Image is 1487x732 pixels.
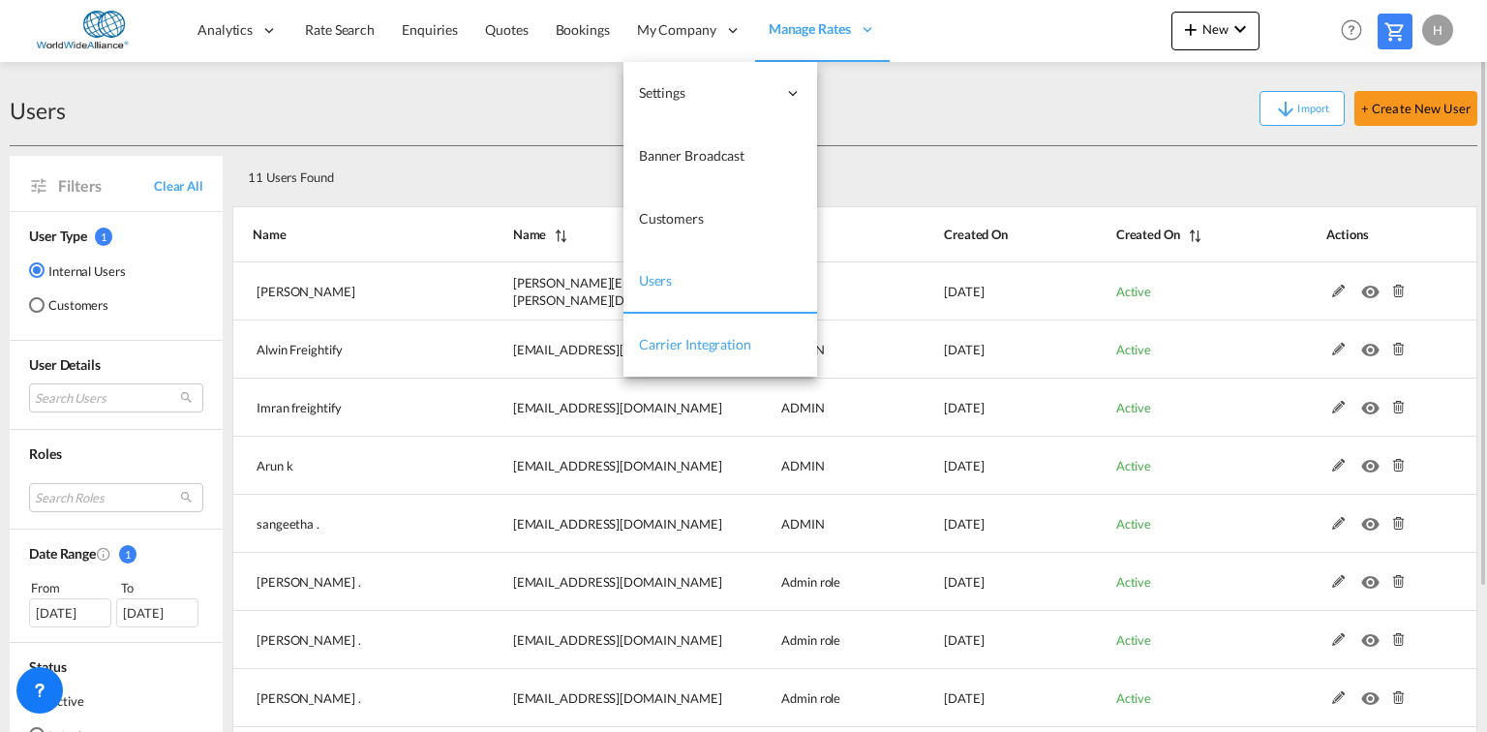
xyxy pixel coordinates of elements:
[1278,206,1477,262] th: Actions
[1116,458,1151,473] span: Active
[639,210,704,227] span: Customers
[513,275,718,308] span: [PERSON_NAME][EMAIL_ADDRESS][PERSON_NAME][DOMAIN_NAME]
[623,125,817,188] a: Banner Broadcast
[116,598,198,627] div: [DATE]
[733,437,895,495] td: ADMIN
[623,251,817,314] a: Users
[513,458,722,473] span: [EMAIL_ADDRESS][DOMAIN_NAME]
[895,262,1068,320] td: 2025-09-18
[465,611,734,669] td: suthakur@shipco.com
[895,553,1068,611] td: 2025-09-10
[1116,690,1151,706] span: Active
[513,516,722,532] span: [EMAIL_ADDRESS][DOMAIN_NAME]
[944,632,984,648] span: [DATE]
[240,154,1347,194] div: 11 Users Found
[465,669,734,727] td: kjangam@shipco.com
[29,598,111,627] div: [DATE]
[1361,628,1386,642] md-icon: icon-eye
[1116,574,1151,590] span: Active
[733,553,895,611] td: Admin role
[232,669,465,727] td: Kapil Jangam .
[1361,570,1386,584] md-icon: icon-eye
[232,206,465,262] th: Name
[1229,17,1252,41] md-icon: icon-chevron-down
[1361,686,1386,700] md-icon: icon-eye
[257,284,355,299] span: [PERSON_NAME]
[257,690,361,706] span: [PERSON_NAME] .
[944,400,984,415] span: [DATE]
[944,284,984,299] span: [DATE]
[232,553,465,611] td: Nilesh Shitole .
[733,611,895,669] td: Admin role
[513,342,722,357] span: [EMAIL_ADDRESS][DOMAIN_NAME]
[895,611,1068,669] td: 2025-09-10
[58,175,154,197] span: Filters
[465,320,734,379] td: alwinregan.a@freightify.in
[781,632,840,648] span: Admin role
[781,516,825,532] span: ADMIN
[637,20,716,40] span: My Company
[781,400,825,415] span: ADMIN
[1274,98,1297,121] md-icon: icon-arrow-down
[1361,280,1386,293] md-icon: icon-eye
[257,574,361,590] span: [PERSON_NAME] .
[29,578,203,626] span: From To [DATE][DATE]
[639,272,673,289] span: Users
[232,611,465,669] td: Suraj Thakur .
[1116,516,1151,532] span: Active
[29,690,94,710] md-radio-button: Active
[257,516,319,532] span: sangeetha .
[29,228,87,244] span: User Type
[895,379,1068,437] td: 2025-09-16
[1335,14,1368,46] span: Help
[639,336,751,352] span: Carrier Integration
[305,21,375,38] span: Rate Search
[96,546,111,562] md-icon: Created On
[10,95,66,126] div: Users
[197,20,253,40] span: Analytics
[781,690,840,706] span: Admin role
[556,21,610,38] span: Bookings
[485,21,528,38] span: Quotes
[1171,12,1259,50] button: icon-plus 400-fgNewicon-chevron-down
[944,516,984,532] span: [DATE]
[1335,14,1378,48] div: Help
[781,574,840,590] span: Admin role
[465,206,734,262] th: Email
[29,658,66,675] span: Status
[257,342,342,357] span: Alwin Freightify
[232,495,465,553] td: sangeetha .
[513,632,722,648] span: [EMAIL_ADDRESS][DOMAIN_NAME]
[119,578,204,597] div: To
[119,545,137,564] span: 1
[513,690,722,706] span: [EMAIL_ADDRESS][DOMAIN_NAME]
[513,400,722,415] span: [EMAIL_ADDRESS][DOMAIN_NAME]
[639,147,744,164] span: Banner Broadcast
[1354,91,1477,126] button: + Create New User
[1361,338,1386,351] md-icon: icon-eye
[257,632,361,648] span: [PERSON_NAME] .
[29,578,114,597] div: From
[944,690,984,706] span: [DATE]
[29,445,62,462] span: Roles
[257,400,341,415] span: Imran freightify
[95,228,112,246] span: 1
[1422,15,1453,46] div: H
[29,9,160,52] img: ccb731808cb111f0a964a961340171cb.png
[1179,21,1252,37] span: New
[895,669,1068,727] td: 2025-09-10
[465,437,734,495] td: arun.k@freightify.com
[232,320,465,379] td: Alwin Freightify
[465,379,734,437] td: imran.khan@freightfy.com
[1116,342,1151,357] span: Active
[769,19,851,39] span: Manage Rates
[895,495,1068,553] td: 2025-09-11
[1116,632,1151,648] span: Active
[1179,17,1202,41] md-icon: icon-plus 400-fg
[733,379,895,437] td: ADMIN
[232,379,465,437] td: Imran freightify
[895,320,1068,379] td: 2025-09-16
[895,437,1068,495] td: 2025-09-11
[1116,284,1151,299] span: Active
